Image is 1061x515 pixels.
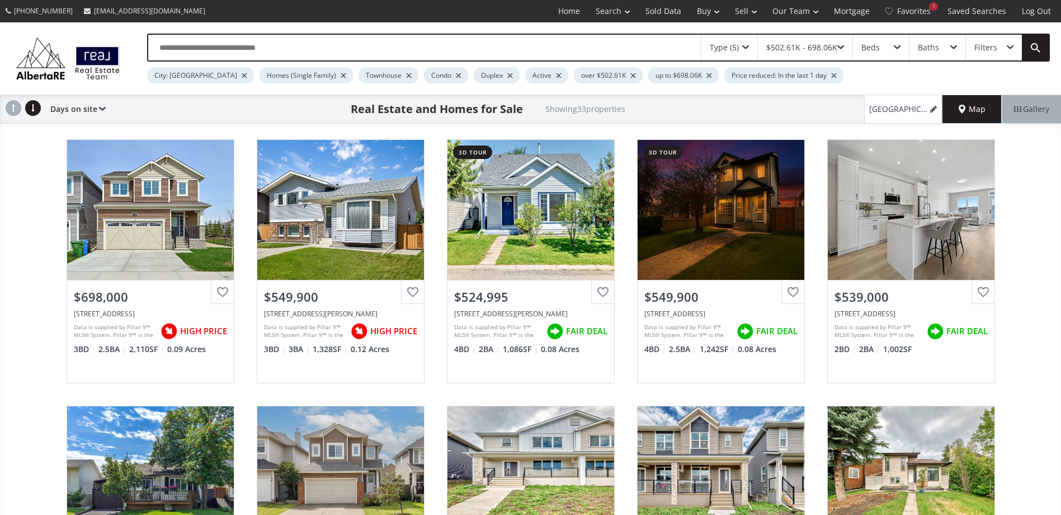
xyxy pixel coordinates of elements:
[180,325,227,337] span: HIGH PRICE
[700,344,735,355] span: 1,242 SF
[264,323,345,340] div: Data is supplied by Pillar 9™ MLS® System. Pillar 9™ is the owner of the copyright in its MLS® Sy...
[129,344,164,355] span: 2,110 SF
[766,44,837,52] div: $502.61K - 698.06K
[348,320,370,343] img: rating icon
[864,95,942,123] a: [GEOGRAPHIC_DATA], 502.61K - 698.06K
[541,344,579,355] span: 0.08 Acres
[474,67,520,83] div: Duplex
[626,128,816,395] a: 3d tour$549,900[STREET_ADDRESS]Data is supplied by Pillar 9™ MLS® System. Pillar 9™ is the owner ...
[147,67,254,83] div: City: [GEOGRAPHIC_DATA]
[454,288,607,306] div: $524,995
[929,2,938,11] div: 1
[454,323,541,340] div: Data is supplied by Pillar 9™ MLS® System. Pillar 9™ is the owner of the copyright in its MLS® Sy...
[644,288,798,306] div: $549,900
[74,323,155,340] div: Data is supplied by Pillar 9™ MLS® System. Pillar 9™ is the owner of the copyright in its MLS® Sy...
[869,104,928,115] span: [GEOGRAPHIC_DATA], 502.61K - 698.06K
[883,344,912,355] span: 1,002 SF
[544,320,566,343] img: rating icon
[545,105,625,113] h2: Showing 33 properties
[78,1,211,21] a: [EMAIL_ADDRESS][DOMAIN_NAME]
[246,128,436,395] a: $549,900[STREET_ADDRESS][PERSON_NAME]Data is supplied by Pillar 9™ MLS® System. Pillar 9™ is the ...
[479,344,500,355] span: 2 BA
[861,44,880,52] div: Beds
[454,309,607,319] div: 183 Applefield Close SE, Calgary, AB T2A7P8
[644,344,666,355] span: 4 BD
[167,344,206,355] span: 0.09 Acres
[648,67,719,83] div: up to $698.06K
[566,325,607,337] span: FAIR DEAL
[1002,95,1061,123] div: Gallery
[924,320,946,343] img: rating icon
[724,67,843,83] div: Price reduced: In the last 1 day
[313,344,348,355] span: 1,328 SF
[45,95,106,123] div: Days on site
[264,344,286,355] span: 3 BD
[74,309,227,319] div: 254 Carringham Road NW, Calgary, AB T3P 1V2
[351,101,523,117] h1: Real Estate and Homes for Sale
[942,95,1002,123] div: Map
[264,288,417,306] div: $549,900
[11,35,125,82] img: Logo
[859,344,880,355] span: 2 BA
[424,67,468,83] div: Condo
[918,44,939,52] div: Baths
[946,325,988,337] span: FAIR DEAL
[158,320,180,343] img: rating icon
[525,67,568,83] div: Active
[503,344,538,355] span: 1,086 SF
[974,44,997,52] div: Filters
[834,323,921,340] div: Data is supplied by Pillar 9™ MLS® System. Pillar 9™ is the owner of the copyright in its MLS® Sy...
[574,67,643,83] div: over $502.61K
[1014,104,1049,115] span: Gallery
[289,344,310,355] span: 3 BA
[74,344,96,355] span: 3 BD
[959,104,985,115] span: Map
[816,128,1006,395] a: $539,000[STREET_ADDRESS]Data is supplied by Pillar 9™ MLS® System. Pillar 9™ is the owner of the ...
[644,309,798,319] div: 6 Martinvalley Court NE, Calgary, AB T3J 4L9
[55,128,246,395] a: $698,000[STREET_ADDRESS]Data is supplied by Pillar 9™ MLS® System. Pillar 9™ is the owner of the ...
[738,344,776,355] span: 0.08 Acres
[454,344,476,355] span: 4 BD
[351,344,389,355] span: 0.12 Acres
[644,323,731,340] div: Data is supplied by Pillar 9™ MLS® System. Pillar 9™ is the owner of the copyright in its MLS® Sy...
[359,67,418,83] div: Townhouse
[260,67,353,83] div: Homes (Single Family)
[734,320,756,343] img: rating icon
[264,309,417,319] div: 431 Templeton Road NE, Calgary, AB T1Y4L8
[94,6,205,16] span: [EMAIL_ADDRESS][DOMAIN_NAME]
[669,344,697,355] span: 2.5 BA
[834,344,856,355] span: 2 BD
[436,128,626,395] a: 3d tour$524,995[STREET_ADDRESS][PERSON_NAME]Data is supplied by Pillar 9™ MLS® System. Pillar 9™ ...
[370,325,417,337] span: HIGH PRICE
[710,44,739,52] div: Type (5)
[14,6,73,16] span: [PHONE_NUMBER]
[74,288,227,306] div: $698,000
[834,309,988,319] div: 1802 Mahogany Boulevard SE #8215, Calgary, AB T3M 4A5
[98,344,126,355] span: 2.5 BA
[834,288,988,306] div: $539,000
[756,325,798,337] span: FAIR DEAL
